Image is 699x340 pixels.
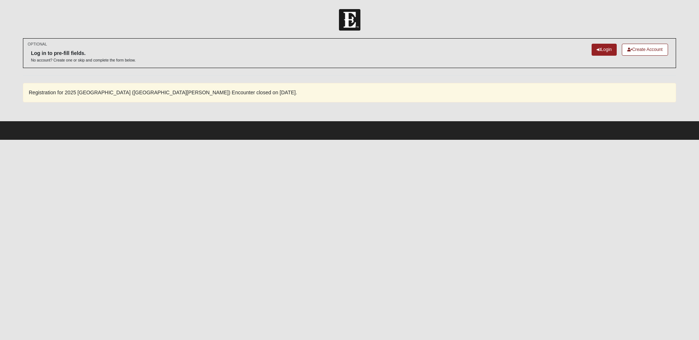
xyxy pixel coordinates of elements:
p: No account? Create one or skip and complete the form below. [31,58,136,63]
small: OPTIONAL [28,41,47,47]
img: Church of Eleven22 Logo [339,9,360,31]
span: Registration for 2025 [GEOGRAPHIC_DATA] ([GEOGRAPHIC_DATA][PERSON_NAME]) Encounter closed on [DATE]. [29,90,297,95]
a: Create Account [622,44,668,56]
h6: Log in to pre-fill fields. [31,50,136,56]
a: Login [592,44,617,56]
